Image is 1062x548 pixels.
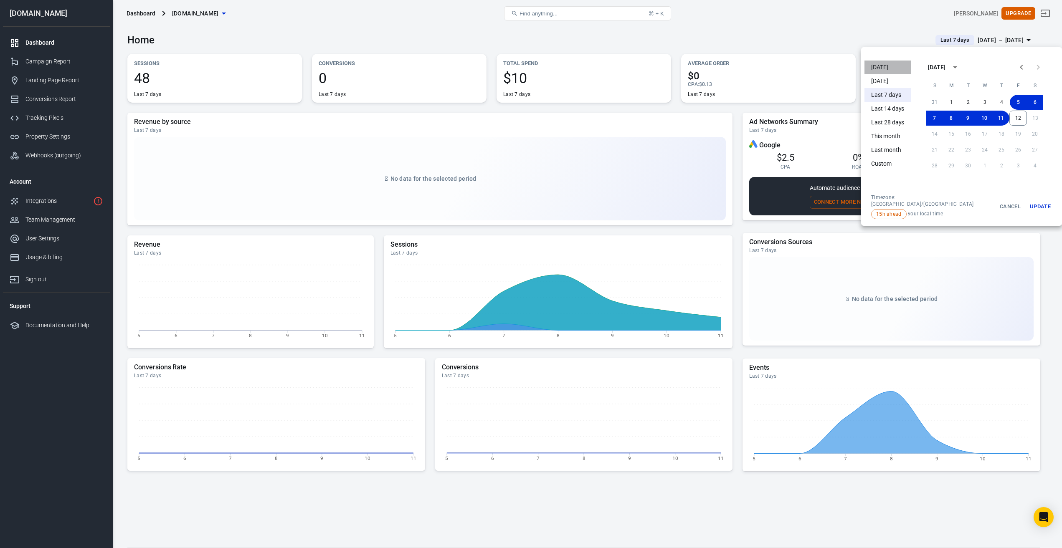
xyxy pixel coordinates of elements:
li: Last month [864,143,911,157]
button: 9 [959,111,976,126]
li: Custom [864,157,911,171]
div: Timezone: [GEOGRAPHIC_DATA]/[GEOGRAPHIC_DATA] [871,194,994,207]
span: 15h ahead [873,210,905,218]
li: This month [864,129,911,143]
li: [DATE] [864,61,911,74]
div: Open Intercom Messenger [1034,507,1054,527]
span: your local time [871,209,994,219]
button: 31 [926,95,943,110]
span: Friday [1011,77,1026,94]
button: 6 [1027,95,1043,110]
button: 4 [993,95,1010,110]
button: Cancel [997,194,1024,219]
button: 10 [976,111,993,126]
li: Last 28 days [864,116,911,129]
span: Saturday [1027,77,1042,94]
button: 8 [943,111,959,126]
button: 12 [1009,111,1027,126]
span: Thursday [994,77,1009,94]
li: Last 7 days [864,88,911,102]
button: 11 [993,111,1009,126]
button: 3 [976,95,993,110]
span: Tuesday [961,77,976,94]
li: [DATE] [864,74,911,88]
button: Update [1027,194,1054,219]
button: Previous month [1013,59,1030,76]
span: Sunday [927,77,942,94]
button: calendar view is open, switch to year view [948,60,962,74]
button: 1 [943,95,960,110]
button: 7 [926,111,943,126]
span: Monday [944,77,959,94]
span: Wednesday [977,77,992,94]
div: [DATE] [928,63,945,72]
li: Last 14 days [864,102,911,116]
button: 2 [960,95,976,110]
button: 5 [1010,95,1027,110]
